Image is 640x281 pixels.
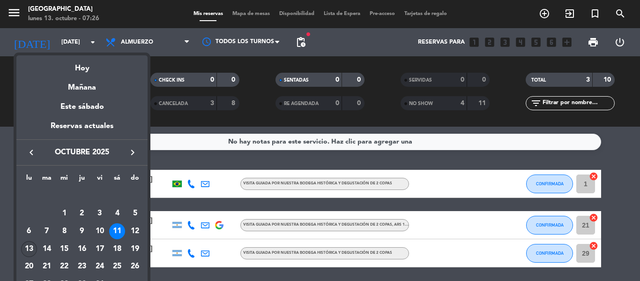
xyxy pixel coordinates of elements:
div: 7 [39,223,55,239]
td: 18 de octubre de 2025 [109,240,127,258]
td: 16 de octubre de 2025 [73,240,91,258]
td: 25 de octubre de 2025 [109,258,127,276]
div: 11 [109,223,125,239]
div: 25 [109,259,125,275]
div: 5 [127,205,143,221]
div: 14 [39,241,55,257]
i: keyboard_arrow_left [26,147,37,158]
div: 17 [92,241,108,257]
div: 21 [39,259,55,275]
div: 13 [21,241,37,257]
div: 10 [92,223,108,239]
td: 3 de octubre de 2025 [91,205,109,223]
div: Este sábado [16,94,148,120]
th: lunes [20,173,38,187]
div: 1 [56,205,72,221]
div: 22 [56,259,72,275]
th: sábado [109,173,127,187]
th: domingo [126,173,144,187]
div: 19 [127,241,143,257]
div: 12 [127,223,143,239]
td: 1 de octubre de 2025 [55,205,73,223]
div: 15 [56,241,72,257]
th: viernes [91,173,109,187]
button: keyboard_arrow_right [124,146,141,159]
div: Reservas actuales [16,120,148,139]
div: Mañana [16,75,148,94]
td: 10 de octubre de 2025 [91,222,109,240]
span: octubre 2025 [40,146,124,159]
td: 2 de octubre de 2025 [73,205,91,223]
i: keyboard_arrow_right [127,147,138,158]
div: Hoy [16,55,148,75]
td: 11 de octubre de 2025 [109,222,127,240]
td: 21 de octubre de 2025 [38,258,56,276]
div: 6 [21,223,37,239]
td: 9 de octubre de 2025 [73,222,91,240]
div: 16 [74,241,90,257]
td: 6 de octubre de 2025 [20,222,38,240]
div: 23 [74,259,90,275]
td: 17 de octubre de 2025 [91,240,109,258]
div: 20 [21,259,37,275]
td: 8 de octubre de 2025 [55,222,73,240]
td: 24 de octubre de 2025 [91,258,109,276]
td: 15 de octubre de 2025 [55,240,73,258]
td: 5 de octubre de 2025 [126,205,144,223]
td: 26 de octubre de 2025 [126,258,144,276]
div: 26 [127,259,143,275]
td: 7 de octubre de 2025 [38,222,56,240]
td: 19 de octubre de 2025 [126,240,144,258]
td: 13 de octubre de 2025 [20,240,38,258]
div: 18 [109,241,125,257]
td: 20 de octubre de 2025 [20,258,38,276]
div: 3 [92,205,108,221]
div: 9 [74,223,90,239]
td: 23 de octubre de 2025 [73,258,91,276]
th: martes [38,173,56,187]
div: 24 [92,259,108,275]
button: keyboard_arrow_left [23,146,40,159]
td: 22 de octubre de 2025 [55,258,73,276]
th: miércoles [55,173,73,187]
th: jueves [73,173,91,187]
div: 2 [74,205,90,221]
td: 12 de octubre de 2025 [126,222,144,240]
div: 8 [56,223,72,239]
td: 4 de octubre de 2025 [109,205,127,223]
td: OCT. [20,187,144,205]
div: 4 [109,205,125,221]
td: 14 de octubre de 2025 [38,240,56,258]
